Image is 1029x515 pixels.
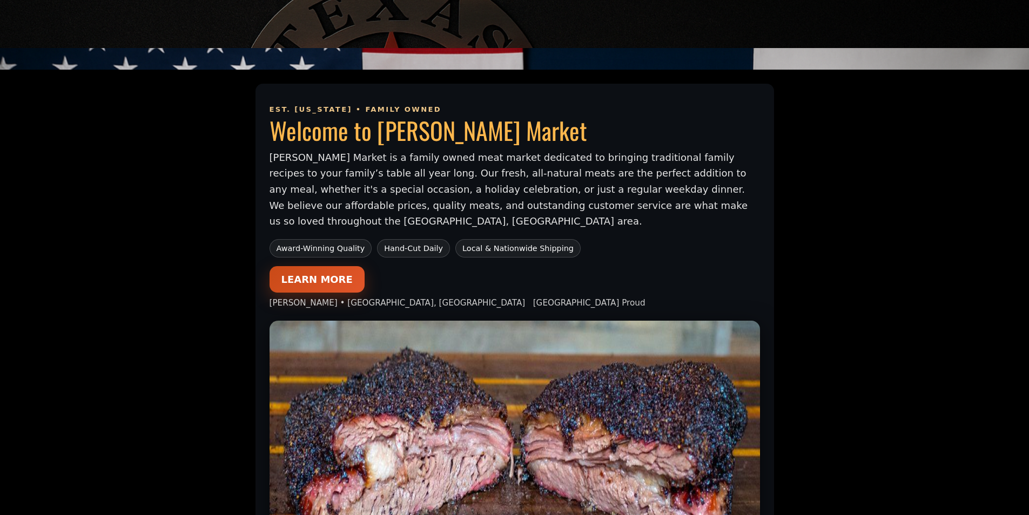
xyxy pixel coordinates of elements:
div: [PERSON_NAME] • [GEOGRAPHIC_DATA], [GEOGRAPHIC_DATA] [GEOGRAPHIC_DATA] Proud [270,298,760,308]
div: EST. [US_STATE] • FAMILY OWNED [270,105,760,113]
span: Local & Nationwide Shipping [455,239,581,257]
span: Hand-Cut Daily [377,239,450,257]
a: LEARN MORE [270,266,365,293]
span: Award-Winning Quality [270,239,372,257]
p: [PERSON_NAME] Market is a family owned meat market dedicated to bringing traditional family recip... [270,150,760,229]
h1: Welcome to [PERSON_NAME] Market [270,118,760,144]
